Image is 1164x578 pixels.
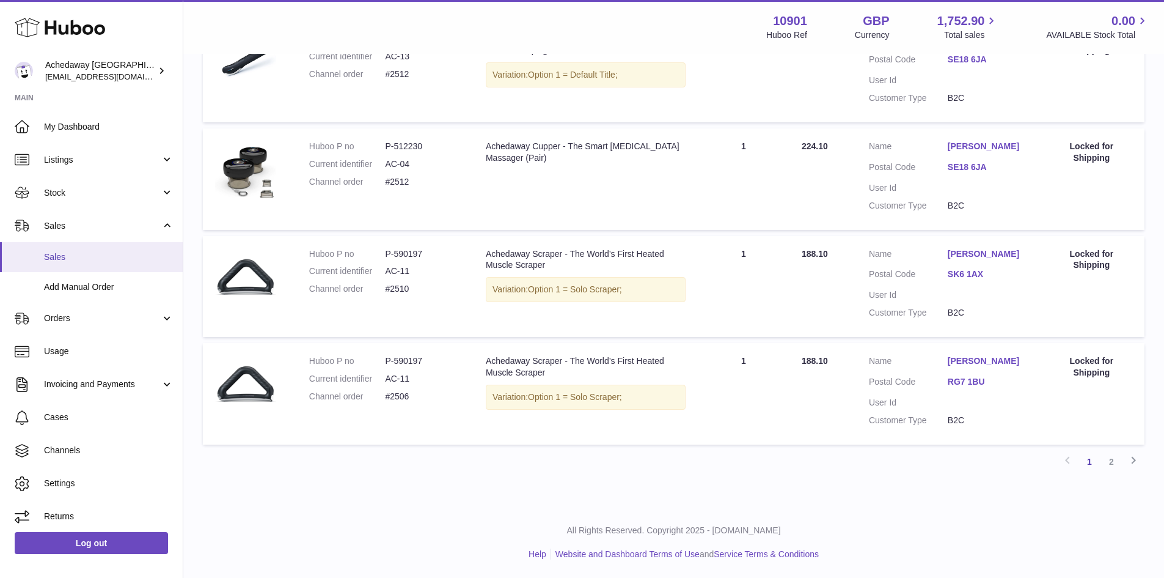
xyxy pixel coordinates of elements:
[44,478,174,489] span: Settings
[309,391,386,402] dt: Channel order
[869,397,948,409] dt: User Id
[869,248,948,263] dt: Name
[309,141,386,152] dt: Huboo P no
[869,376,948,391] dt: Postal Code
[948,161,1027,173] a: SE18 6JA
[215,248,276,309] img: Achedaway-Muscle-Scraper.png
[869,289,948,301] dt: User Id
[385,283,461,295] dd: #2510
[937,13,985,29] span: 1,752.90
[869,269,948,283] dt: Postal Code
[44,121,174,133] span: My Dashboard
[1051,355,1132,379] div: Locked for Shipping
[528,70,618,80] span: Option 1 = Default Title;
[1100,451,1122,473] a: 2
[486,277,686,302] div: Variation:
[385,248,461,260] dd: P-590197
[1051,141,1132,164] div: Locked for Shipping
[385,158,461,170] dd: AC-04
[1046,29,1149,41] span: AVAILABLE Stock Total
[802,141,828,151] span: 224.10
[309,158,386,170] dt: Current identifier
[528,284,622,294] span: Option 1 = Solo Scraper;
[698,128,789,230] td: 1
[551,549,819,560] li: and
[869,161,948,176] dt: Postal Code
[698,21,789,122] td: 1
[193,525,1154,536] p: All Rights Reserved. Copyright 2025 - [DOMAIN_NAME]
[948,92,1027,104] dd: B2C
[44,412,174,423] span: Cases
[948,307,1027,319] dd: B2C
[44,187,161,199] span: Stock
[385,265,461,277] dd: AC-11
[309,51,386,62] dt: Current identifier
[766,29,807,41] div: Huboo Ref
[948,269,1027,280] a: SK6 1AX
[309,373,386,385] dt: Current identifier
[869,307,948,319] dt: Customer Type
[948,415,1027,426] dd: B2C
[698,236,789,338] td: 1
[44,379,161,390] span: Invoicing and Payments
[44,220,161,232] span: Sales
[869,92,948,104] dt: Customer Type
[948,200,1027,212] dd: B2C
[869,415,948,426] dt: Customer Type
[948,355,1027,367] a: [PERSON_NAME]
[869,54,948,69] dt: Postal Code
[44,313,161,324] span: Orders
[44,281,174,293] span: Add Manual Order
[802,249,828,259] span: 188.10
[486,141,686,164] div: Achedaway Cupper - The Smart [MEDICAL_DATA] Massager (Pair)
[855,29,890,41] div: Currency
[948,376,1027,388] a: RG7 1BU
[15,62,33,80] img: admin@newpb.co.uk
[869,141,948,155] dt: Name
[45,59,155,83] div: Achedaway [GEOGRAPHIC_DATA]
[944,29,998,41] span: Total sales
[385,355,461,367] dd: P-590197
[385,69,461,80] dd: #2512
[44,511,174,522] span: Returns
[698,343,789,445] td: 1
[309,283,386,295] dt: Channel order
[486,385,686,410] div: Variation:
[309,69,386,80] dt: Channel order
[309,176,386,188] dt: Channel order
[385,391,461,402] dd: #2506
[869,182,948,194] dt: User Id
[802,356,828,366] span: 188.10
[528,392,622,402] span: Option 1 = Solo Scraper;
[1078,451,1100,473] a: 1
[948,141,1027,152] a: [PERSON_NAME]
[44,346,174,357] span: Usage
[1111,13,1135,29] span: 0.00
[529,549,546,559] a: Help
[309,248,386,260] dt: Huboo P no
[215,355,276,417] img: Achedaway-Muscle-Scraper.png
[385,176,461,188] dd: #2512
[1046,13,1149,41] a: 0.00 AVAILABLE Stock Total
[44,445,174,456] span: Channels
[869,355,948,370] dt: Name
[44,154,161,166] span: Listings
[385,373,461,385] dd: AC-11
[869,200,948,212] dt: Customer Type
[869,75,948,86] dt: User Id
[215,33,276,94] img: musclescraper_750x_c42b3404-e4d5-48e3-b3b1-8be745232369.png
[555,549,700,559] a: Website and Dashboard Terms of Use
[1051,248,1132,272] div: Locked for Shipping
[15,532,168,554] a: Log out
[863,13,889,29] strong: GBP
[773,13,807,29] strong: 10901
[937,13,999,41] a: 1,752.90 Total sales
[45,72,180,81] span: [EMAIL_ADDRESS][DOMAIN_NAME]
[309,265,386,277] dt: Current identifier
[948,248,1027,260] a: [PERSON_NAME]
[486,62,686,87] div: Variation:
[385,51,461,62] dd: AC-13
[309,355,386,367] dt: Huboo P no
[486,248,686,272] div: Achedaway Scraper - The World’s First Heated Muscle Scraper
[215,141,276,202] img: 109011664373505.png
